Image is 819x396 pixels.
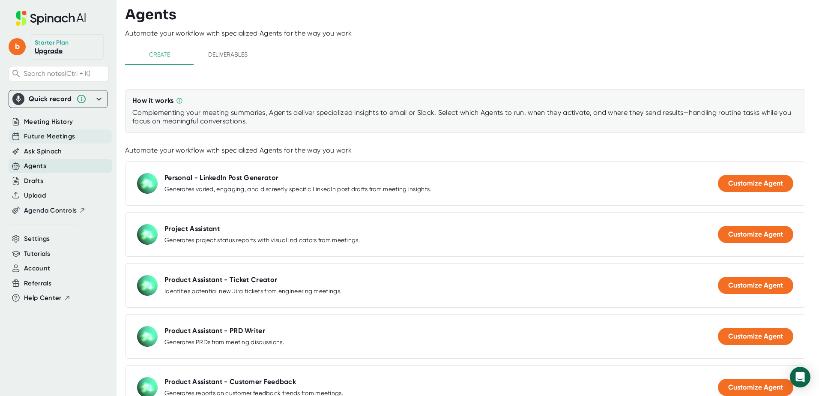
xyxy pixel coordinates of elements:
img: Product Assistant - PRD Writer [137,326,158,347]
div: Product Assistant - Customer Feedback [164,378,296,386]
div: How it works [132,96,174,105]
div: Product Assistant - Ticket Creator [164,276,277,284]
button: Agenda Controls [24,206,86,216]
div: Generates varied, engaging, and discreetly specific LinkedIn post drafts from meeting insights. [164,186,431,193]
span: Customize Agent [728,383,783,391]
button: Customize Agent [718,277,793,294]
div: Quick record [12,90,104,108]
span: Customize Agent [728,179,783,187]
img: Product Assistant - Ticket Creator [137,275,158,296]
div: Quick record [29,95,72,103]
button: Help Center [24,293,71,303]
div: Automate your workflow with specialized Agents for the way you work [125,146,805,155]
div: Identifies potential new Jira tickets from engineering meetings. [164,288,341,295]
button: Referrals [24,279,51,288]
button: Customize Agent [718,379,793,396]
div: Complementing your meeting summaries, Agents deliver specialized insights to email or Slack. Sele... [132,108,798,126]
button: Tutorials [24,249,50,259]
span: Customize Agent [728,281,783,289]
div: Automate your workflow with specialized Agents for the way you work [125,29,819,38]
span: Help Center [24,293,62,303]
button: Agents [24,161,46,171]
button: Customize Agent [718,175,793,192]
span: b [9,38,26,55]
button: Upload [24,191,46,201]
div: Personal - LinkedIn Post Generator [164,174,278,182]
span: Customize Agent [728,230,783,238]
span: Search notes (Ctrl + K) [24,69,90,78]
div: Generates project status reports with visual indicators from meetings. [164,237,360,244]
button: Customize Agent [718,328,793,345]
button: Customize Agent [718,226,793,243]
span: Create [130,49,188,60]
button: Settings [24,234,50,244]
button: Ask Spinach [24,147,62,156]
div: Starter Plan [35,39,69,47]
button: Meeting History [24,117,73,127]
span: Agenda Controls [24,206,77,216]
button: Account [24,264,50,273]
button: Future Meetings [24,132,75,141]
span: Deliverables [199,49,257,60]
img: Personal - LinkedIn Post Generator [137,173,158,194]
div: Generates PRDs from meeting discussions. [164,339,284,346]
button: Drafts [24,176,43,186]
a: Upgrade [35,47,63,55]
div: Open Intercom Messenger [790,367,810,387]
div: Product Assistant - PRD Writer [164,327,265,335]
h3: Agents [125,6,176,23]
div: Project Assistant [164,225,220,233]
svg: Complementing your meeting summaries, Agents deliver specialized insights to email or Slack. Sele... [176,97,183,104]
img: Project Assistant [137,224,158,245]
span: Customize Agent [728,332,783,340]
